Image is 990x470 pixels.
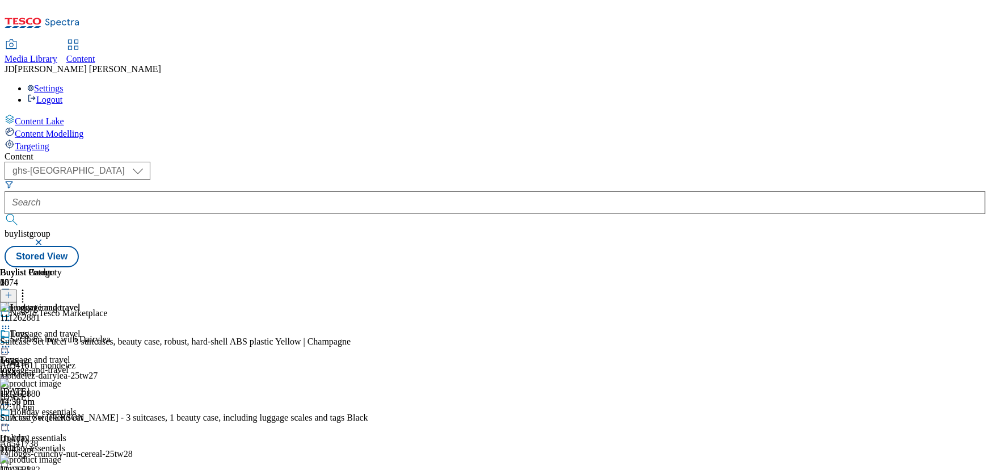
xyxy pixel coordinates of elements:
[5,64,15,74] span: JD
[5,40,57,64] a: Media Library
[66,54,95,64] span: Content
[27,95,62,104] a: Logout
[5,54,57,64] span: Media Library
[5,246,79,267] button: Stored View
[5,191,985,214] input: Search
[5,152,985,162] div: Content
[5,114,985,127] a: Content Lake
[5,127,985,139] a: Content Modelling
[15,129,83,139] span: Content Modelling
[15,116,64,126] span: Content Lake
[5,139,985,152] a: Targeting
[66,40,95,64] a: Content
[5,180,14,189] svg: Search Filters
[15,141,49,151] span: Targeting
[15,64,161,74] span: [PERSON_NAME] [PERSON_NAME]
[5,229,50,238] span: buylistgroup
[27,83,64,93] a: Settings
